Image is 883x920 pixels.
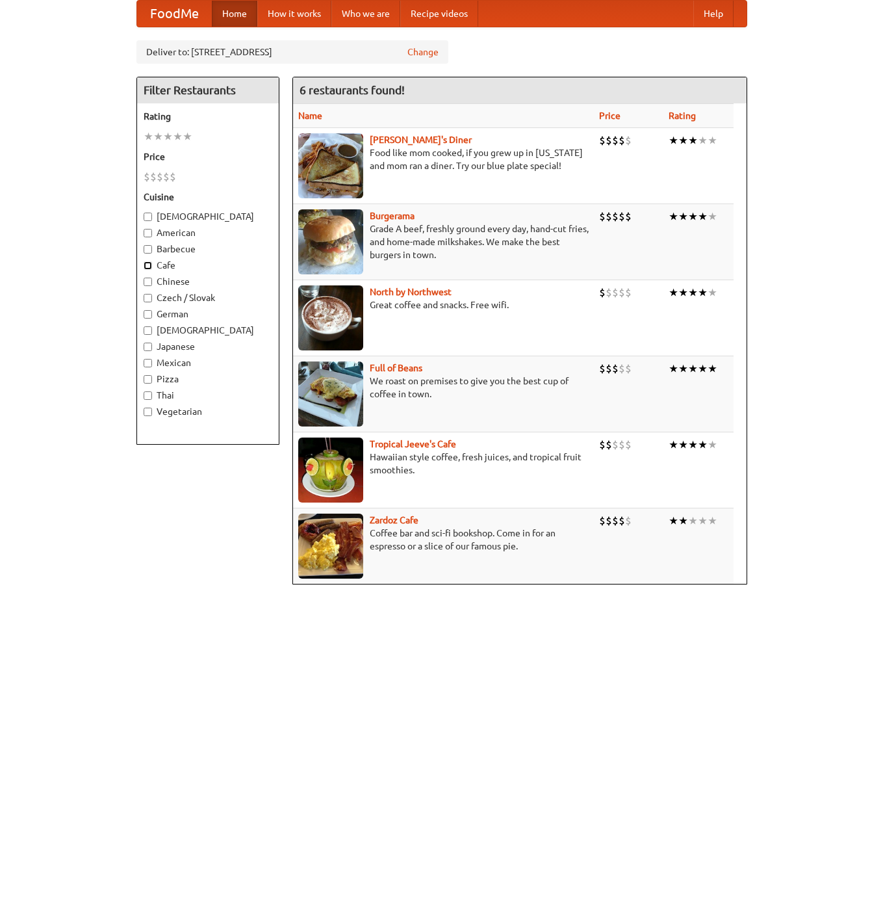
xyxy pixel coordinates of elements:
[144,310,152,319] input: German
[157,170,163,184] li: $
[298,375,589,401] p: We roast on premises to give you the best cup of coffee in town.
[257,1,331,27] a: How it works
[144,226,272,239] label: American
[298,285,363,350] img: north.jpg
[606,209,612,224] li: $
[625,133,632,148] li: $
[144,278,152,286] input: Chinese
[606,438,612,452] li: $
[599,133,606,148] li: $
[612,133,619,148] li: $
[625,209,632,224] li: $
[625,361,632,376] li: $
[678,285,688,300] li: ★
[708,514,717,528] li: ★
[606,133,612,148] li: $
[625,514,632,528] li: $
[144,340,272,353] label: Japanese
[669,361,678,376] li: ★
[688,133,698,148] li: ★
[606,514,612,528] li: $
[619,133,625,148] li: $
[698,514,708,528] li: ★
[678,361,688,376] li: ★
[298,514,363,579] img: zardoz.jpg
[298,438,363,503] img: jeeves.jpg
[298,527,589,553] p: Coffee bar and sci-fi bookshop. Come in for an espresso or a slice of our famous pie.
[144,110,272,123] h5: Rating
[298,222,589,261] p: Grade A beef, freshly ground every day, hand-cut fries, and home-made milkshakes. We make the bes...
[136,40,448,64] div: Deliver to: [STREET_ADDRESS]
[298,209,363,274] img: burgerama.jpg
[619,361,625,376] li: $
[331,1,400,27] a: Who we are
[173,129,183,144] li: ★
[144,259,272,272] label: Cafe
[370,135,472,145] a: [PERSON_NAME]'s Diner
[144,170,150,184] li: $
[212,1,257,27] a: Home
[153,129,163,144] li: ★
[298,146,589,172] p: Food like mom cooked, if you grew up in [US_STATE] and mom ran a diner. Try our blue plate special!
[298,451,589,477] p: Hawaiian style coffee, fresh juices, and tropical fruit smoothies.
[163,129,173,144] li: ★
[625,438,632,452] li: $
[150,170,157,184] li: $
[144,294,152,302] input: Czech / Slovak
[144,210,272,223] label: [DEMOGRAPHIC_DATA]
[599,361,606,376] li: $
[678,438,688,452] li: ★
[599,514,606,528] li: $
[599,285,606,300] li: $
[619,209,625,224] li: $
[698,209,708,224] li: ★
[144,150,272,163] h5: Price
[678,514,688,528] li: ★
[599,438,606,452] li: $
[688,209,698,224] li: ★
[144,391,152,400] input: Thai
[698,133,708,148] li: ★
[669,133,678,148] li: ★
[144,243,272,256] label: Barbecue
[619,285,625,300] li: $
[144,343,152,351] input: Japanese
[144,359,152,367] input: Mexican
[612,361,619,376] li: $
[693,1,734,27] a: Help
[300,84,405,96] ng-pluralize: 6 restaurants found!
[144,291,272,304] label: Czech / Slovak
[612,438,619,452] li: $
[688,361,698,376] li: ★
[370,287,452,297] a: North by Northwest
[144,129,153,144] li: ★
[370,211,415,221] a: Burgerama
[144,245,152,254] input: Barbecue
[669,514,678,528] li: ★
[144,389,272,402] label: Thai
[678,209,688,224] li: ★
[708,285,717,300] li: ★
[619,438,625,452] li: $
[144,213,152,221] input: [DEMOGRAPHIC_DATA]
[298,133,363,198] img: sallys.jpg
[698,285,708,300] li: ★
[688,438,698,452] li: ★
[370,363,422,373] a: Full of Beans
[370,515,418,525] b: Zardoz Cafe
[144,408,152,416] input: Vegetarian
[370,439,456,449] b: Tropical Jeeve's Cafe
[606,361,612,376] li: $
[144,229,152,237] input: American
[688,514,698,528] li: ★
[144,275,272,288] label: Chinese
[298,111,322,121] a: Name
[669,438,678,452] li: ★
[612,209,619,224] li: $
[144,375,152,384] input: Pizza
[698,438,708,452] li: ★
